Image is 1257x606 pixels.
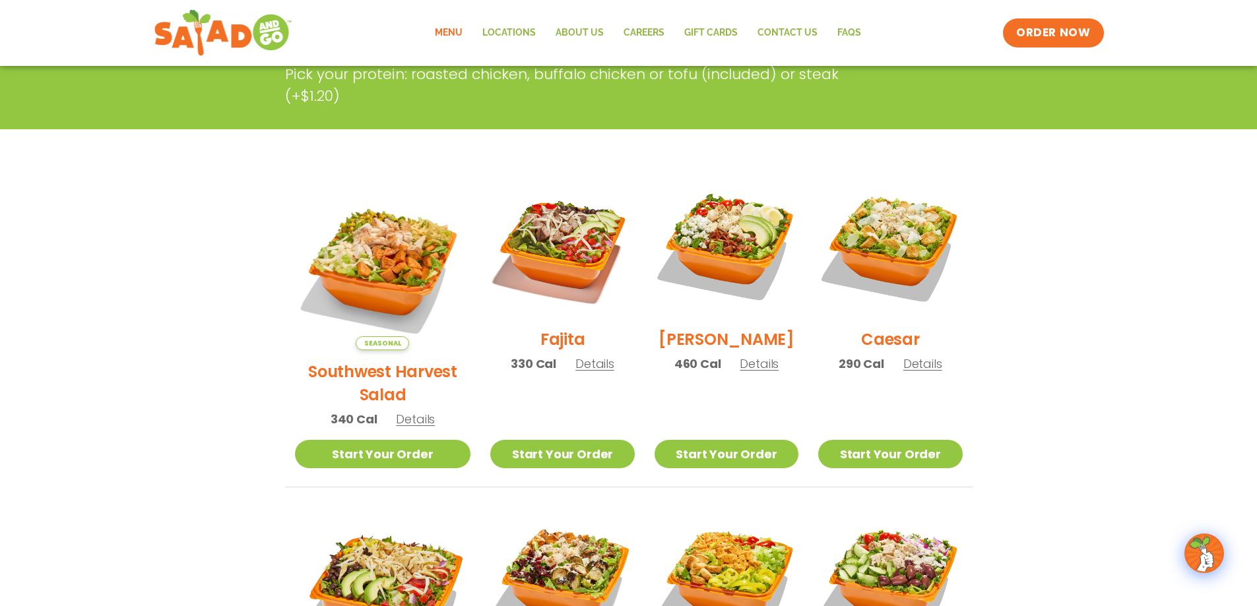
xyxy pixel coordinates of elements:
[154,7,293,59] img: new-SAG-logo-768×292
[659,328,794,351] h2: [PERSON_NAME]
[511,355,556,373] span: 330 Cal
[546,18,614,48] a: About Us
[490,440,634,468] a: Start Your Order
[827,18,871,48] a: FAQs
[425,18,472,48] a: Menu
[540,328,585,351] h2: Fajita
[490,174,634,318] img: Product photo for Fajita Salad
[356,336,409,350] span: Seasonal
[1186,535,1223,572] img: wpChatIcon
[472,18,546,48] a: Locations
[674,355,721,373] span: 460 Cal
[655,440,798,468] a: Start Your Order
[748,18,827,48] a: Contact Us
[295,174,471,350] img: Product photo for Southwest Harvest Salad
[614,18,674,48] a: Careers
[331,410,377,428] span: 340 Cal
[1016,25,1090,41] span: ORDER NOW
[903,355,942,372] span: Details
[655,174,798,318] img: Product photo for Cobb Salad
[861,328,920,351] h2: Caesar
[839,355,884,373] span: 290 Cal
[295,440,471,468] a: Start Your Order
[818,174,962,318] img: Product photo for Caesar Salad
[1003,18,1103,47] a: ORDER NOW
[818,440,962,468] a: Start Your Order
[674,18,748,48] a: GIFT CARDS
[575,355,614,372] span: Details
[285,63,872,107] p: Pick your protein: roasted chicken, buffalo chicken or tofu (included) or steak (+$1.20)
[740,355,779,372] span: Details
[295,360,471,406] h2: Southwest Harvest Salad
[425,18,871,48] nav: Menu
[396,411,435,427] span: Details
